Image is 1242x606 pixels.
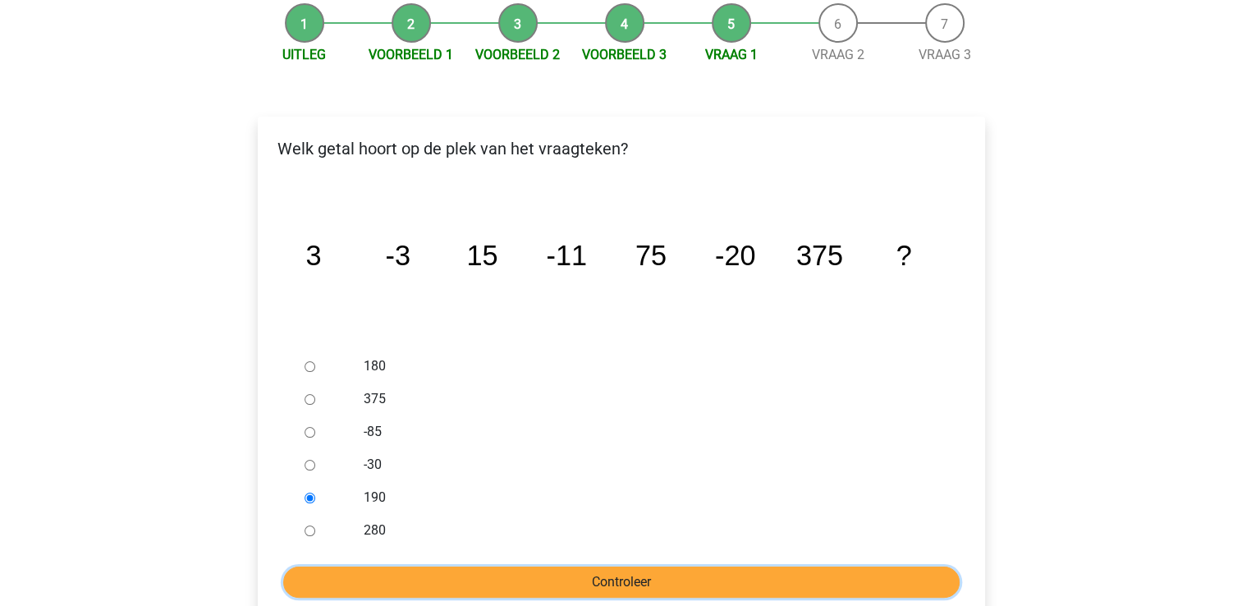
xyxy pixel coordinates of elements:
[582,47,667,62] a: Voorbeeld 3
[364,521,932,540] label: 280
[364,356,932,376] label: 180
[919,47,971,62] a: Vraag 3
[795,240,842,271] tspan: 375
[705,47,758,62] a: Vraag 1
[369,47,453,62] a: Voorbeeld 1
[364,389,932,409] label: 375
[364,422,932,442] label: -85
[714,240,755,271] tspan: -20
[271,136,972,161] p: Welk getal hoort op de plek van het vraagteken?
[364,455,932,475] label: -30
[546,240,587,271] tspan: -11
[305,240,321,271] tspan: 3
[475,47,560,62] a: Voorbeeld 2
[385,240,410,271] tspan: -3
[812,47,864,62] a: Vraag 2
[466,240,497,271] tspan: 15
[282,47,326,62] a: Uitleg
[635,240,666,271] tspan: 75
[896,240,911,271] tspan: ?
[283,567,960,598] input: Controleer
[364,488,932,507] label: 190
